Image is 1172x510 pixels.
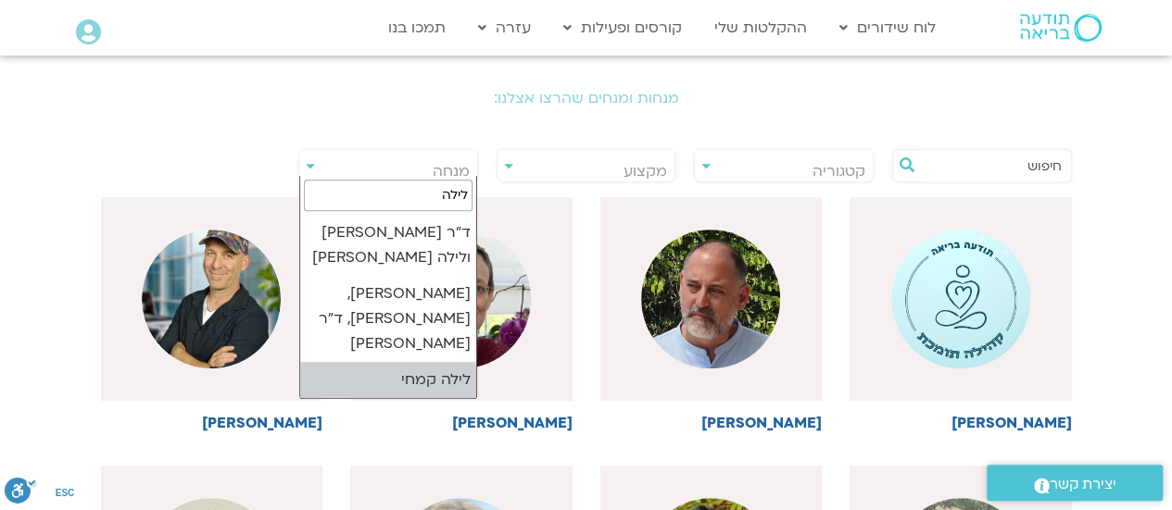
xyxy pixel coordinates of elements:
a: תמכו בנו [379,10,455,45]
a: עזרה [469,10,540,45]
img: תודעה בריאה [1020,14,1102,42]
img: %D7%91%D7%A8%D7%95%D7%9A-%D7%A8%D7%96.png [641,230,780,368]
a: ההקלטות שלי [705,10,816,45]
h6: [PERSON_NAME] [850,415,1072,431]
img: %D7%96%D7%99%D7%95%D7%90%D7%9F-.png [142,230,281,368]
a: קורסים ופעילות [554,10,691,45]
h2: מנחות ומנחים שהרצו אצלנו: [68,90,1105,106]
a: לוח שידורים [830,10,945,45]
a: [PERSON_NAME] [850,197,1072,431]
a: [PERSON_NAME] [101,197,323,431]
li: [PERSON_NAME], [PERSON_NAME], ד"ר [PERSON_NAME] [300,276,476,362]
span: מנחה [433,161,470,181]
span: יצירת קשר [1050,472,1116,497]
a: [PERSON_NAME] [600,197,823,431]
img: %D7%AA%D7%95%D7%93%D7%A2%D7%94-%D7%91%D7%A8%D7%99%D7%90%D7%94-%D7%A7%D7%94%D7%99%D7%9C%D7%94-%D7%... [891,230,1030,368]
span: קטגוריה [813,161,865,181]
h6: [PERSON_NAME] [101,415,323,431]
input: חיפוש [921,150,1062,181]
h6: [PERSON_NAME] [600,415,823,431]
a: [PERSON_NAME] [350,197,573,431]
span: מקצוע [624,161,667,181]
a: יצירת קשר [987,465,1163,501]
li: לילה קמחי [300,362,476,398]
h6: [PERSON_NAME] [350,415,573,431]
li: ד"ר [PERSON_NAME] ולילה [PERSON_NAME] [300,215,476,276]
